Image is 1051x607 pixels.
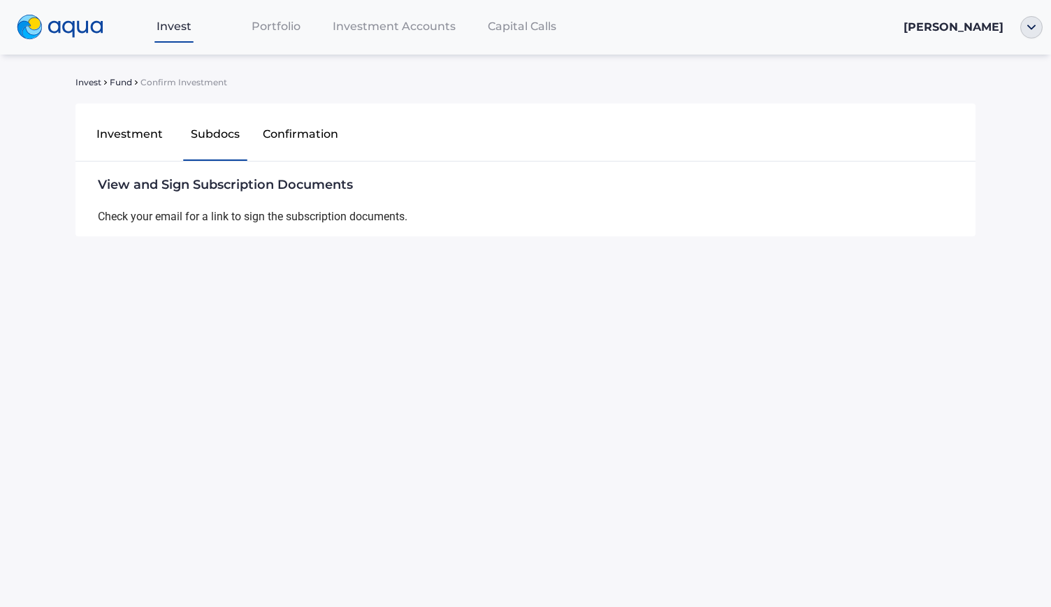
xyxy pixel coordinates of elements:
[110,78,132,87] span: Fund
[258,115,344,159] button: Confirmation
[87,115,173,159] button: Investment
[75,78,101,87] span: Invest
[252,20,300,33] span: Portfolio
[135,80,138,85] img: sidearrow
[173,115,259,159] button: Subdocs
[8,11,123,43] a: logo
[98,162,959,236] div: Check your email for a link to sign the subscription documents.
[157,20,191,33] span: Invest
[461,12,583,41] a: Capital Calls
[98,162,959,202] span: View and Sign Subscription Documents
[17,15,103,40] img: logo
[904,20,1003,34] span: [PERSON_NAME]
[333,20,456,33] span: Investment Accounts
[104,80,107,85] img: sidearrow
[225,12,327,41] a: Portfolio
[140,78,227,87] span: Confirm Investment
[123,12,225,41] a: Invest
[1020,16,1043,38] img: ellipse
[327,12,461,41] a: Investment Accounts
[488,20,556,33] span: Capital Calls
